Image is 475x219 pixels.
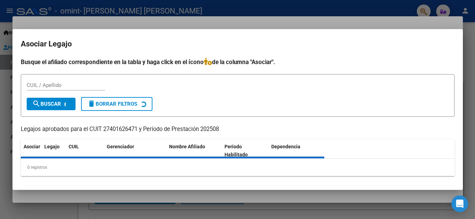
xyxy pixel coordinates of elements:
span: Asociar [24,144,40,149]
datatable-header-cell: Dependencia [269,139,324,162]
datatable-header-cell: Legajo [42,139,66,162]
mat-icon: delete [87,99,96,108]
p: Legajos aprobados para el CUIT 27401626471 y Período de Prestación 202508 [21,125,455,134]
span: Legajo [44,144,60,149]
span: Dependencia [271,144,300,149]
datatable-header-cell: Nombre Afiliado [166,139,222,162]
h4: Busque el afiliado correspondiente en la tabla y haga click en el ícono de la columna "Asociar". [21,58,455,67]
span: Gerenciador [107,144,134,149]
datatable-header-cell: Asociar [21,139,42,162]
span: Buscar [32,101,61,107]
button: Buscar [27,98,76,110]
span: Nombre Afiliado [169,144,205,149]
div: Open Intercom Messenger [451,195,468,212]
datatable-header-cell: Gerenciador [104,139,166,162]
datatable-header-cell: CUIL [66,139,104,162]
h2: Asociar Legajo [21,37,455,51]
datatable-header-cell: Periodo Habilitado [222,139,269,162]
mat-icon: search [32,99,41,108]
span: CUIL [69,144,79,149]
button: Borrar Filtros [81,97,152,111]
div: 0 registros [21,159,455,176]
span: Borrar Filtros [87,101,137,107]
span: Periodo Habilitado [225,144,248,157]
